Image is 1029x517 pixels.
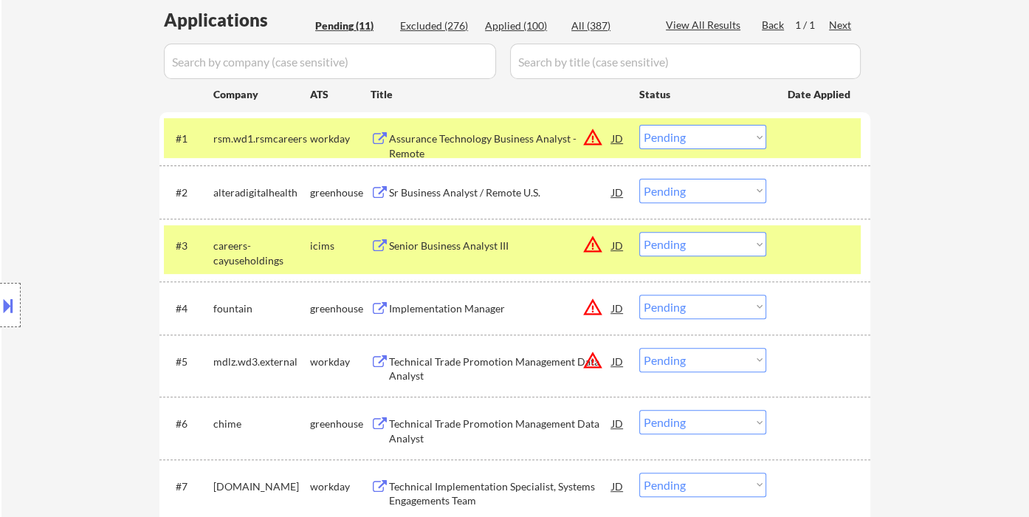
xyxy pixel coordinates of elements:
[582,234,603,255] button: warning_amber
[164,11,310,29] div: Applications
[582,297,603,318] button: warning_amber
[389,239,612,253] div: Senior Business Analyst III
[213,87,310,102] div: Company
[829,18,853,32] div: Next
[582,127,603,148] button: warning_amber
[666,18,745,32] div: View All Results
[610,179,625,205] div: JD
[310,131,371,146] div: workday
[315,18,389,33] div: Pending (11)
[310,417,371,431] div: greenhouse
[389,301,612,316] div: Implementation Manager
[310,301,371,316] div: greenhouse
[795,18,829,32] div: 1 / 1
[310,479,371,494] div: workday
[510,44,861,79] input: Search by title (case sensitive)
[571,18,645,33] div: All (387)
[310,185,371,200] div: greenhouse
[610,232,625,258] div: JD
[762,18,785,32] div: Back
[310,87,371,102] div: ATS
[610,125,625,151] div: JD
[582,350,603,371] button: warning_amber
[389,479,612,508] div: Technical Implementation Specialist, Systems Engagements Team
[389,185,612,200] div: Sr Business Analyst / Remote U.S.
[400,18,474,33] div: Excluded (276)
[610,473,625,499] div: JD
[485,18,559,33] div: Applied (100)
[389,417,612,445] div: Technical Trade Promotion Management Data Analyst
[371,87,625,102] div: Title
[310,355,371,369] div: workday
[310,239,371,253] div: icims
[164,44,496,79] input: Search by company (case sensitive)
[389,131,612,160] div: Assurance Technology Business Analyst - Remote
[389,355,612,383] div: Technical Trade Promotion Management Data Analyst
[788,87,853,102] div: Date Applied
[639,81,766,107] div: Status
[610,295,625,321] div: JD
[610,410,625,436] div: JD
[610,348,625,374] div: JD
